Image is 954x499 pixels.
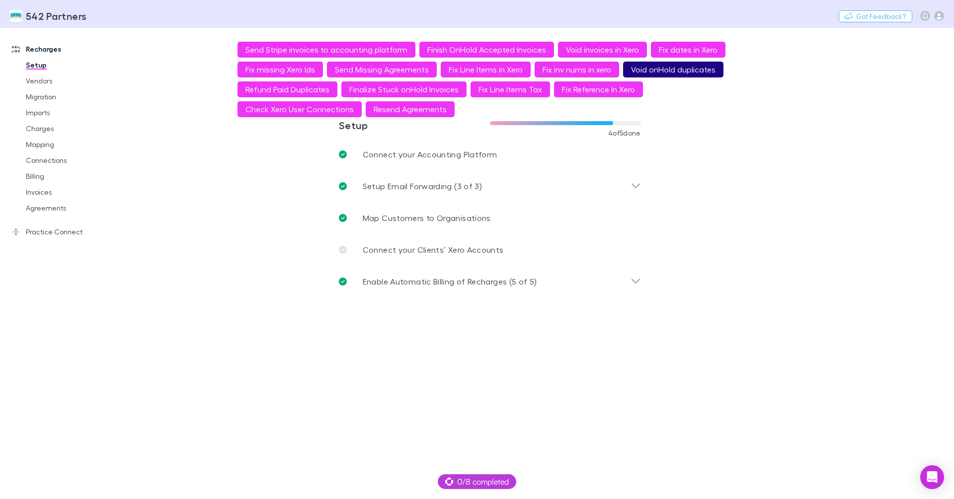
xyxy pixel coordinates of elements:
[16,89,134,105] a: Migration
[238,81,337,97] button: Refund Paid Duplicates
[238,42,415,58] button: Send Stripe invoices to accounting platform
[554,81,643,97] button: Fix Reference In Xero
[471,81,550,97] button: Fix Line Items Tax
[16,137,134,152] a: Mapping
[339,119,490,131] h3: Setup
[341,81,467,97] button: Finalize Stuck onHold Invoices
[363,148,497,160] p: Connect your Accounting Platform
[366,101,455,117] button: Resend Agreements
[10,10,22,22] img: 542 Partners's Logo
[16,200,134,216] a: Agreements
[16,73,134,89] a: Vendors
[4,4,93,28] a: 542 Partners
[651,42,725,58] button: Fix dates in Xero
[441,62,531,77] button: Fix Line Items in Xero
[16,105,134,121] a: Imports
[363,180,482,192] p: Setup Email Forwarding (3 of 3)
[331,234,649,266] a: Connect your Clients’ Xero Accounts
[535,62,619,77] button: Fix inv nums in xero
[331,170,649,202] div: Setup Email Forwarding (3 of 3)
[920,465,944,489] div: Open Intercom Messenger
[238,101,362,117] button: Check Xero User Connections
[238,62,323,77] button: Fix missing Xero Ids
[608,129,641,137] span: 4 of 5 done
[16,152,134,168] a: Connections
[558,42,647,58] button: Void invoices in Xero
[419,42,554,58] button: Finish OnHold Accepted Invoices
[16,121,134,137] a: Charges
[839,10,912,22] button: Got Feedback?
[327,62,437,77] button: Send Missing Agreements
[363,276,537,287] p: Enable Automatic Billing of Recharges (5 of 5)
[331,266,649,297] div: Enable Automatic Billing of Recharges (5 of 5)
[331,202,649,234] a: Map Customers to Organisations
[2,224,134,240] a: Practice Connect
[363,244,504,256] p: Connect your Clients’ Xero Accounts
[331,139,649,170] a: Connect your Accounting Platform
[16,168,134,184] a: Billing
[16,184,134,200] a: Invoices
[2,41,134,57] a: Recharges
[26,10,87,22] h3: 542 Partners
[363,212,491,224] p: Map Customers to Organisations
[623,62,723,77] button: Void onHold duplicates
[16,57,134,73] a: Setup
